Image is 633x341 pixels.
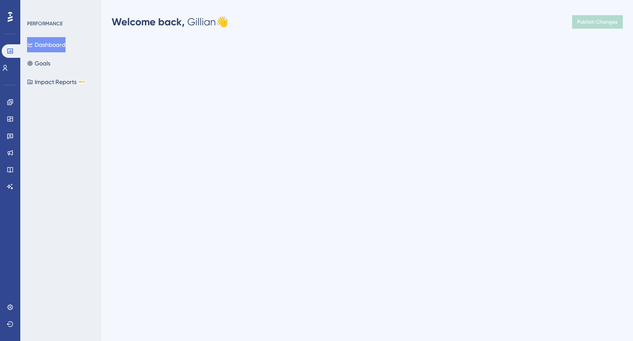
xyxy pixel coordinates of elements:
span: Publish Changes [577,19,618,25]
div: BETA [78,80,86,84]
button: Dashboard [27,37,66,52]
button: Impact ReportsBETA [27,74,86,89]
div: Gillian 👋 [112,15,228,29]
div: PERFORMANCE [27,20,63,27]
button: Publish Changes [572,15,623,29]
button: Goals [27,56,50,71]
span: Welcome back, [112,16,185,28]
